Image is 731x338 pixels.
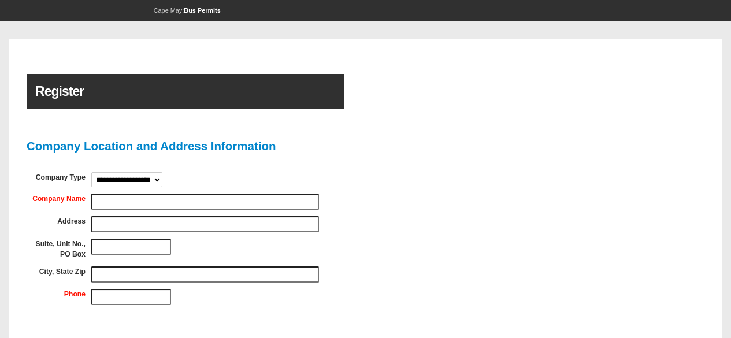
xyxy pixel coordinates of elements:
label: Suite, Unit No., PO Box [36,240,86,258]
label: Company Name [32,195,86,203]
h1: Register [27,74,344,109]
p: Cape May: [9,7,366,14]
label: Phone [64,290,86,298]
label: City, State Zip [39,268,86,276]
h2: Company Location and Address Information [27,135,344,158]
strong: Bus Permits [184,7,220,14]
label: Address [57,217,86,225]
td: Company Type [24,169,88,191]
